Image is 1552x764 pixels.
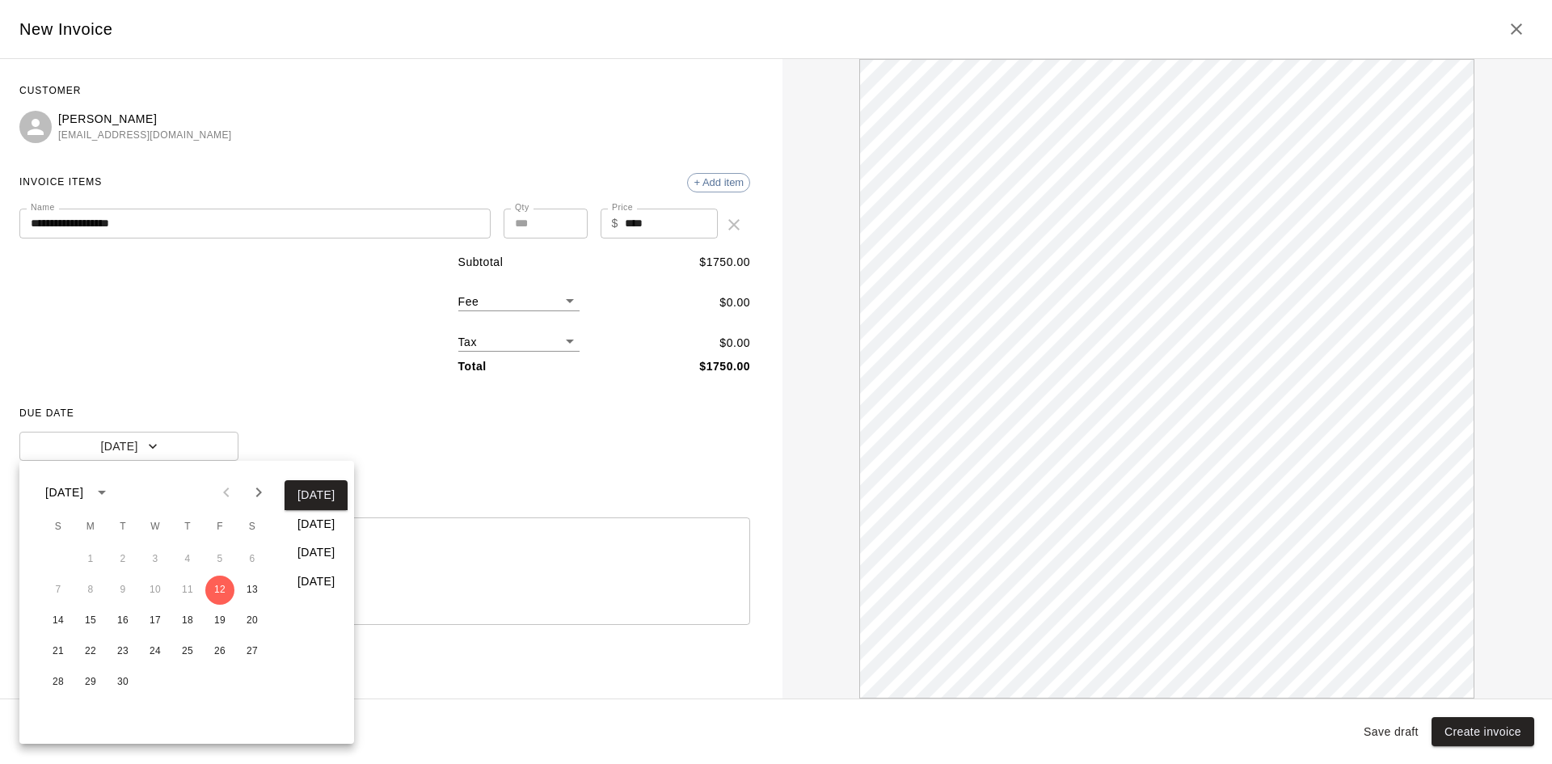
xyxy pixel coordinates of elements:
[45,484,83,501] div: [DATE]
[76,606,105,635] button: 15
[242,476,275,509] button: Next month
[44,668,73,697] button: 28
[285,567,348,597] button: [DATE]
[108,606,137,635] button: 16
[141,606,170,635] button: 17
[108,511,137,543] span: Tuesday
[108,668,137,697] button: 30
[285,538,348,568] button: [DATE]
[238,606,267,635] button: 20
[44,637,73,666] button: 21
[76,668,105,697] button: 29
[76,511,105,543] span: Monday
[205,606,234,635] button: 19
[205,576,234,605] button: 12
[238,511,267,543] span: Saturday
[88,479,116,506] button: calendar view is open, switch to year view
[173,637,202,666] button: 25
[76,637,105,666] button: 22
[205,637,234,666] button: 26
[285,480,348,510] button: [DATE]
[173,606,202,635] button: 18
[141,637,170,666] button: 24
[238,576,267,605] button: 13
[285,509,348,539] button: [DATE]
[173,511,202,543] span: Thursday
[44,606,73,635] button: 14
[141,511,170,543] span: Wednesday
[44,511,73,543] span: Sunday
[238,637,267,666] button: 27
[205,511,234,543] span: Friday
[108,637,137,666] button: 23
